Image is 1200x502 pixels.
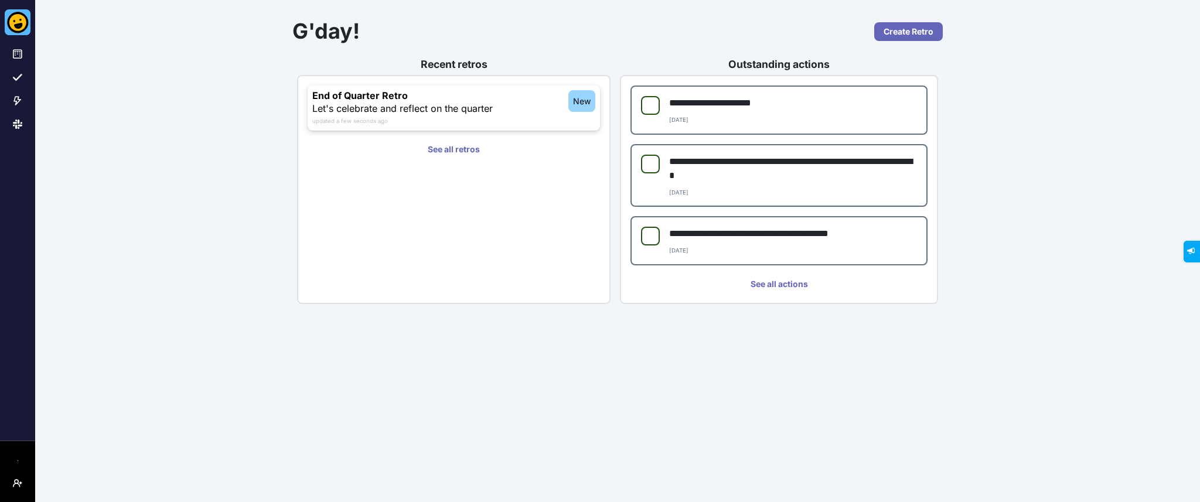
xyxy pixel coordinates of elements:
[8,4,15,11] span: 
[13,479,22,488] i: User menu
[13,488,22,497] span: User menu
[292,19,780,44] h1: G'day!
[630,275,928,293] a: See all actions
[308,140,600,159] a: See all retros
[312,118,388,124] small: updated a few seconds ago
[8,450,27,469] button: Workspace
[297,58,611,70] h3: Recent retros
[669,117,688,123] small: [DATE]
[669,189,688,196] small: [DATE]
[8,474,27,493] button: User menu
[308,86,600,131] a: End of Quarter RetroLet's celebrate and reflect on the quarternewupdated a few seconds ago
[312,101,568,115] p: Let's celebrate and reflect on the quarter
[312,90,568,101] h3: End of Quarter Retro
[669,247,688,254] small: [DATE]
[573,95,591,107] span: new
[874,22,943,41] a: Create Retro
[620,58,938,70] h3: Outstanding actions
[5,9,30,35] img: Better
